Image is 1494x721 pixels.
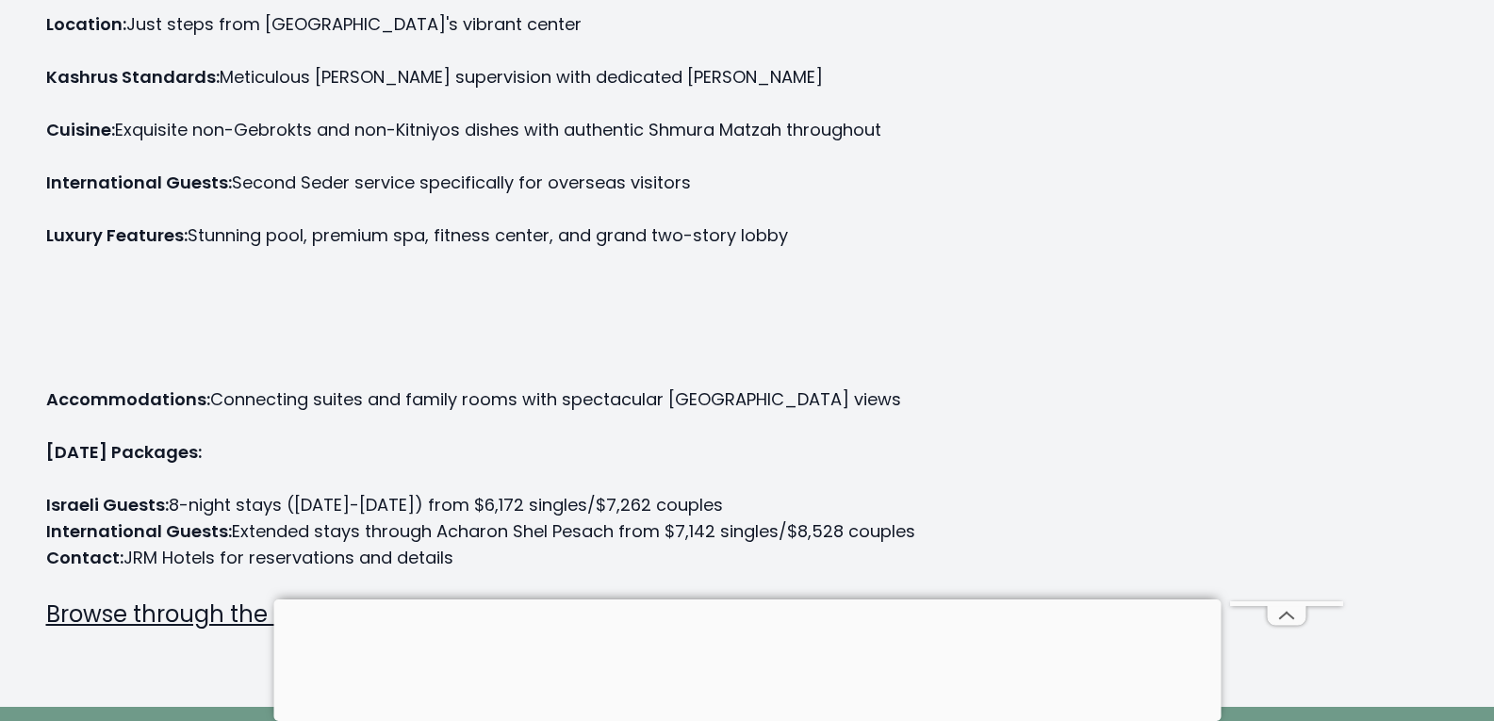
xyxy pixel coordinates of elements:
[46,223,188,247] strong: Luxury Features:
[46,65,220,89] strong: Kashrus Standards:
[46,387,210,411] strong: Accommodations:
[46,171,232,194] strong: International Guests:
[46,598,696,630] a: Browse through the FAQ for [GEOGRAPHIC_DATA] 33 here.
[46,11,1011,466] p: Just steps from [GEOGRAPHIC_DATA]'s vibrant center Meticulous [PERSON_NAME] supervision with dedi...
[46,493,169,516] strong: Israeli Guests:
[46,118,115,141] strong: Cuisine:
[46,249,1011,334] iframe: Advertisement
[46,12,126,36] strong: Location:
[46,546,123,569] strong: Contact:
[273,599,1221,716] iframe: Advertisement
[1230,36,1343,601] iframe: Advertisement
[46,440,202,464] strong: [DATE] Packages:
[46,519,232,543] strong: International Guests:
[46,492,1011,571] p: 8-night stays ([DATE]-[DATE]) from $6,172 singles/$7,262 couples Extended stays through Acharon S...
